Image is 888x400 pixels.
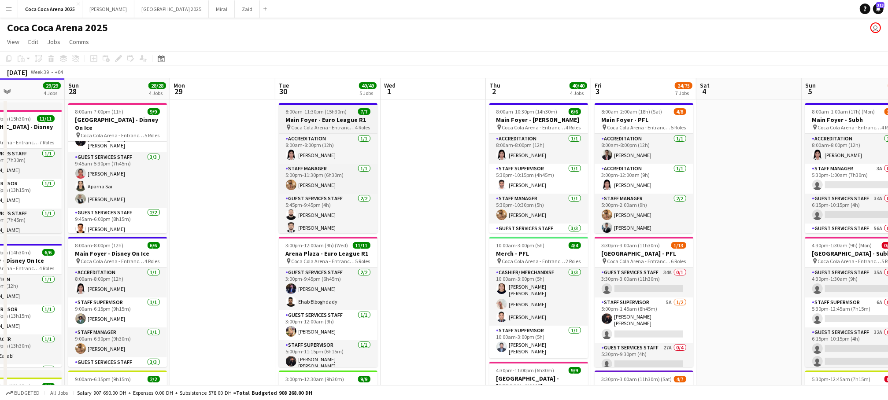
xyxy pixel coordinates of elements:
a: View [4,36,23,48]
span: Total Budgeted 908 268.00 DH [236,389,312,396]
span: 2/2 [42,383,55,389]
span: 5 Roles [355,258,370,264]
div: 4 Jobs [570,90,587,96]
span: 6/6 [42,249,55,256]
span: 2 [488,86,500,96]
h3: Arena Floor - Disney On Ice [68,383,167,391]
div: +04 [55,69,63,75]
app-card-role: Staff Supervisor1/110:00am-3:00pm (5h)[PERSON_NAME] [PERSON_NAME] [489,326,588,358]
span: 5 [804,86,816,96]
span: 9:00am-6:15pm (9h15m) [75,376,131,382]
app-job-card: 3:30pm-3:00am (11h30m) (Sat)1/13[GEOGRAPHIC_DATA] - PFL Coca Cola Arena - Entrance F6 RolesGuest ... [595,237,693,367]
h3: [GEOGRAPHIC_DATA] - [PERSON_NAME] [489,374,588,390]
span: 2 Roles [566,258,581,264]
app-card-role: Cashier/ Merchandise3/310:00am-3:00pm (5h)[PERSON_NAME] [PERSON_NAME][PERSON_NAME][PERSON_NAME] [489,268,588,326]
span: 3:00pm-12:30am (9h30m) (Wed) [286,376,358,382]
span: 7 Roles [40,139,55,146]
div: [DATE] [7,68,27,77]
div: Salary 907 690.00 DH + Expenses 0.00 DH + Subsistence 578.00 DH = [77,389,312,396]
span: 3:30pm-3:00am (11h30m) (Sat) [602,242,671,249]
span: 4:30pm-11:00pm (6h30m) [496,367,555,374]
span: 9/9 [358,376,370,382]
span: Coca Cola Arena - Entrance F [292,258,355,264]
span: Tue [279,81,289,89]
h3: Main Foyer - PFL [595,116,693,124]
button: [PERSON_NAME] [82,0,134,18]
span: 11/11 [353,242,370,249]
span: Wed [384,81,396,89]
app-job-card: 8:00am-8:00pm (12h)6/6Main Foyer - Disney On Ice Coca Cola Arena - Entrance F4 RolesAccreditation... [68,237,167,367]
app-card-role: Guest Services Staff2/25:45pm-9:45pm (4h)[PERSON_NAME][PERSON_NAME] [279,194,377,236]
span: 4 Roles [40,265,55,272]
span: 4/8 [674,108,686,115]
h3: Merch - Euro League R1 [279,383,377,391]
span: 313 [876,2,884,8]
div: 5 Jobs [359,90,376,96]
span: 8:00am-11:30pm (15h30m) [286,108,347,115]
span: View [7,38,19,46]
span: 4 Roles [145,258,160,264]
span: Sun [805,81,816,89]
span: Coca Cola Arena - Entrance F [81,258,145,264]
h3: Merch - AP - PFL [595,383,693,391]
div: 7 Jobs [675,90,692,96]
app-card-role: Staff Manager1/15:30pm-10:30pm (5h)[PERSON_NAME] [489,194,588,224]
span: 4:30pm-1:30am (9h) (Mon) [812,242,872,249]
span: 4 [699,86,710,96]
span: Edit [28,38,38,46]
span: Week 39 [29,69,51,75]
app-job-card: 8:00am-11:30pm (15h30m)7/7Main Foyer - Euro League R1 Coca Cola Arena - Entrance F4 RolesAccredit... [279,103,377,233]
app-card-role: Guest Services Staff2/29:45am-6:00pm (8h15m)[PERSON_NAME] [68,208,167,250]
span: 4 Roles [566,124,581,131]
app-card-role: Accreditation1/13:00pm-12:00am (9h)[PERSON_NAME] [595,164,693,194]
app-job-card: 10:00am-3:00pm (5h)4/4Merch - PFL Coca Cola Arena - Entrance F2 RolesCashier/ Merchandise3/310:00... [489,237,588,358]
a: 313 [873,4,884,14]
span: 8:00am-10:30pm (14h30m) [496,108,558,115]
span: 9/9 [569,367,581,374]
span: Mon [174,81,185,89]
app-card-role: Guest Services Staff3/39:45am-5:30pm (7h45m)[PERSON_NAME]Aparna Sai[PERSON_NAME] [68,152,167,208]
span: Sat [700,81,710,89]
span: Thu [489,81,500,89]
span: 4/4 [569,242,581,249]
app-card-role: Staff Manager1/15:00pm-11:30pm (6h30m)[PERSON_NAME] [279,164,377,194]
h3: Main Foyer - [PERSON_NAME] [489,116,588,124]
a: Jobs [44,36,64,48]
a: Comms [66,36,92,48]
span: Coca Cola Arena - Entrance F [818,124,882,131]
span: 30 [277,86,289,96]
app-card-role: Staff Manager1/19:00am-6:30pm (9h30m)[PERSON_NAME] [68,327,167,357]
span: Fri [595,81,602,89]
div: 4 Jobs [149,90,166,96]
app-card-role: Accreditation1/18:00am-8:00pm (12h)[PERSON_NAME] [68,268,167,297]
span: 3:30pm-3:00am (11h30m) (Sat) [602,376,672,382]
app-card-role: Guest Services Staff34A0/13:30pm-3:00am (11h30m) [595,268,693,297]
h3: Main Foyer - Euro League R1 [279,116,377,124]
app-user-avatar: Kate Oliveros [870,22,881,33]
span: 11/11 [37,115,55,122]
app-card-role: Staff Supervisor1/19:00am-6:15pm (9h15m)[PERSON_NAME] [68,297,167,327]
span: 5 Roles [145,132,160,139]
span: 6 Roles [671,258,686,264]
div: 8:00am-2:00am (18h) (Sat)4/8Main Foyer - PFL Coca Cola Arena - Entrance F5 RolesAccreditation1/18... [595,103,693,233]
span: 10:00am-3:00pm (5h) [496,242,545,249]
h3: [GEOGRAPHIC_DATA] - PFL [595,250,693,257]
span: 40/40 [570,82,587,89]
span: 28/28 [148,82,166,89]
button: Coca Coca Arena 2025 [18,0,82,18]
span: 5 Roles [671,124,686,131]
h3: Merch - PFL [489,250,588,257]
h3: [GEOGRAPHIC_DATA] - Disney On Ice [68,116,167,132]
app-job-card: 3:00pm-12:00am (9h) (Wed)11/11Arena Plaza - Euro League R1 Coca Cola Arena - Entrance F5 RolesGue... [279,237,377,367]
span: 6/6 [148,242,160,249]
h3: Arena Plaza - Euro League R1 [279,250,377,257]
button: Miral [209,0,235,18]
app-card-role: Staff Manager2/25:00pm-2:00am (9h)[PERSON_NAME][PERSON_NAME] [595,194,693,236]
span: 1/13 [671,242,686,249]
span: Jobs [47,38,60,46]
span: 5:30pm-12:45am (7h15m) (Mon) [812,376,884,382]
